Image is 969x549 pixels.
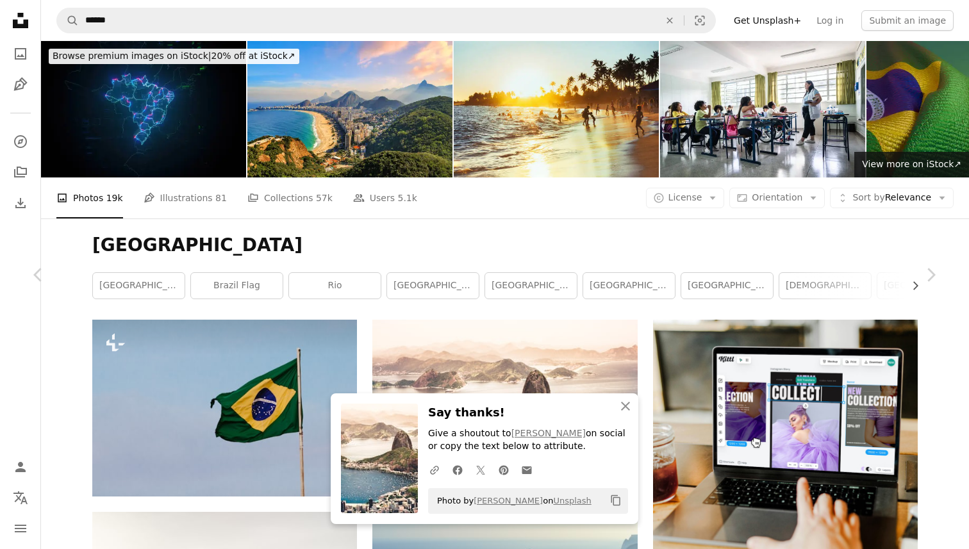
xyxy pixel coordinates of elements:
[553,495,591,505] a: Unsplash
[861,10,954,31] button: Submit an image
[41,41,246,177] img: Map of Brazil on dark digital background representing global communication and global finances
[684,8,715,33] button: Visual search
[8,454,33,480] a: Log in / Sign up
[779,273,871,299] a: [DEMOGRAPHIC_DATA] girl
[144,177,227,218] a: Illustrations 81
[752,192,802,202] span: Orientation
[92,234,918,257] h1: [GEOGRAPHIC_DATA]
[53,51,211,61] span: Browse premium images on iStock |
[215,191,227,205] span: 81
[809,10,851,31] a: Log in
[583,273,675,299] a: [GEOGRAPHIC_DATA]
[446,457,469,482] a: Share on Facebook
[53,51,295,61] span: 20% off at iStock ↗
[852,192,884,202] span: Sort by
[93,273,185,299] a: [GEOGRAPHIC_DATA]
[191,273,283,299] a: brazil flag
[8,129,33,154] a: Explore
[656,8,684,33] button: Clear
[289,273,381,299] a: rio
[316,191,333,205] span: 57k
[247,41,452,177] img: Copacabana Beach and Ipanema beach in Rio de Janeiro, Brazil
[8,190,33,216] a: Download History
[387,273,479,299] a: [GEOGRAPHIC_DATA]
[41,41,307,72] a: Browse premium images on iStock|20% off at iStock↗
[726,10,809,31] a: Get Unsplash+
[877,273,969,299] a: [GEOGRAPHIC_DATA]
[454,41,659,177] img: people at sunset at Guarajuba beach in Bahia-Brazil
[830,188,954,208] button: Sort byRelevance
[92,402,357,413] a: a green and yellow flag flying in the wind
[892,213,969,336] a: Next
[431,490,592,511] span: Photo by on
[511,428,586,438] a: [PERSON_NAME]
[428,427,628,453] p: Give a shoutout to on social or copy the text below to attribute.
[646,188,725,208] button: License
[660,41,865,177] img: Teacher teaching on classroom at school
[8,160,33,185] a: Collections
[668,192,702,202] span: License
[372,320,637,496] img: aerial photography of cityscape near sea
[729,188,825,208] button: Orientation
[474,495,543,505] a: [PERSON_NAME]
[8,516,33,541] button: Menu
[8,41,33,67] a: Photos
[428,404,628,422] h3: Say thanks!
[605,489,627,511] button: Copy to clipboard
[854,152,969,177] a: View more on iStock↗
[57,8,79,33] button: Search Unsplash
[469,457,492,482] a: Share on Twitter
[8,485,33,511] button: Language
[492,457,515,482] a: Share on Pinterest
[353,177,417,218] a: Users 5.1k
[515,457,538,482] a: Share over email
[398,191,417,205] span: 5.1k
[485,273,577,299] a: [GEOGRAPHIC_DATA]
[8,72,33,97] a: Illustrations
[862,159,961,169] span: View more on iStock ↗
[852,192,931,204] span: Relevance
[681,273,773,299] a: [GEOGRAPHIC_DATA]
[247,177,333,218] a: Collections 57k
[56,8,716,33] form: Find visuals sitewide
[92,320,357,496] img: a green and yellow flag flying in the wind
